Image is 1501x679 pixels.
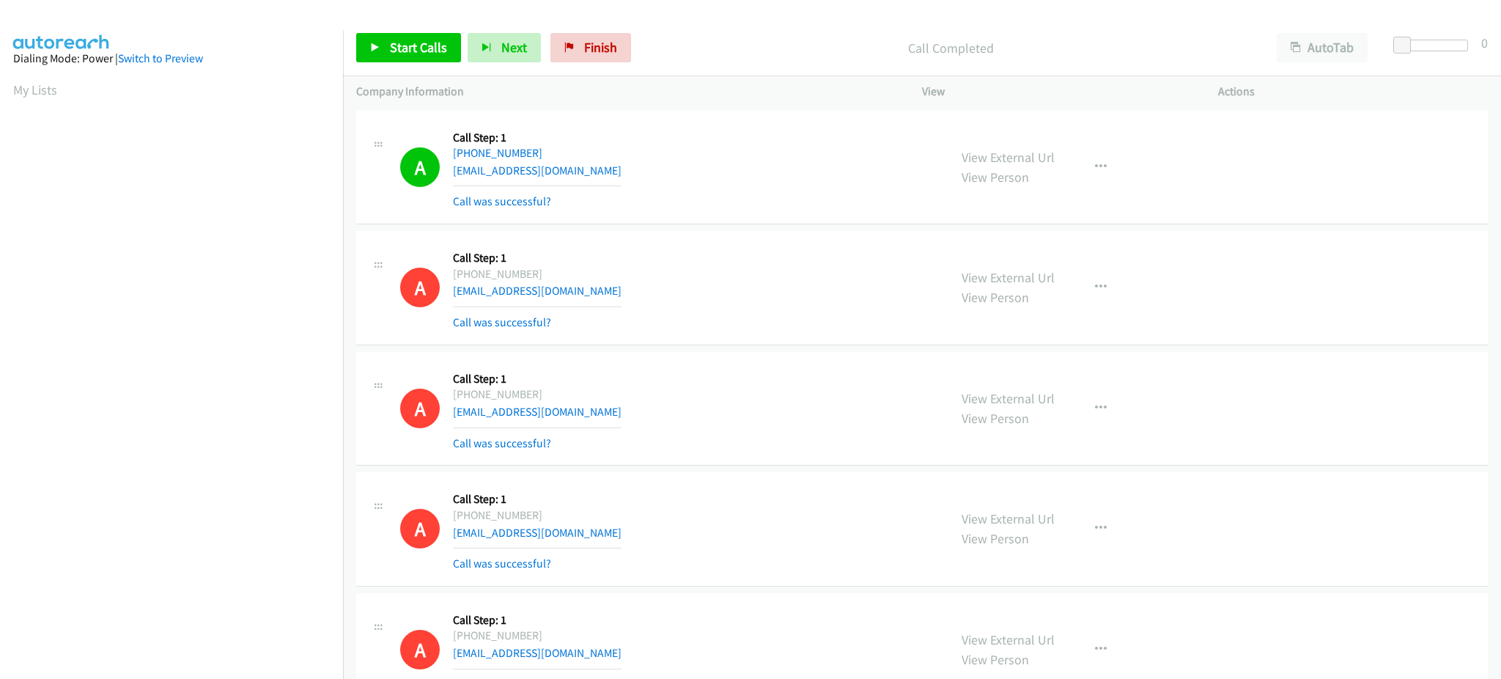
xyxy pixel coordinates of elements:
a: Call was successful? [453,194,551,208]
a: Finish [550,33,631,62]
a: [EMAIL_ADDRESS][DOMAIN_NAME] [453,164,622,177]
h1: A [400,509,440,548]
a: Switch to Preview [118,51,203,65]
h5: Call Step: 1 [453,251,622,265]
a: View External Url [962,390,1055,407]
a: [EMAIL_ADDRESS][DOMAIN_NAME] [453,284,622,298]
button: AutoTab [1277,33,1368,62]
a: Call was successful? [453,315,551,329]
div: 0 [1481,33,1488,53]
span: Next [501,39,527,56]
a: View Person [962,169,1029,186]
h5: Call Step: 1 [453,131,622,145]
a: Start Calls [356,33,461,62]
div: [PHONE_NUMBER] [453,265,622,283]
p: View [922,83,1192,100]
h1: A [400,630,440,669]
h5: Call Step: 1 [453,613,622,628]
p: Actions [1218,83,1488,100]
a: [EMAIL_ADDRESS][DOMAIN_NAME] [453,526,622,540]
a: View External Url [962,149,1055,166]
a: Call was successful? [453,557,551,570]
a: View Person [962,289,1029,306]
div: [PHONE_NUMBER] [453,627,622,645]
iframe: Resource Center [1459,281,1501,397]
h5: Call Step: 1 [453,372,622,386]
p: Company Information [356,83,896,100]
a: [EMAIL_ADDRESS][DOMAIN_NAME] [453,405,622,419]
a: View External Url [962,631,1055,648]
a: My Lists [13,81,57,98]
button: Next [468,33,541,62]
span: Finish [584,39,617,56]
h1: A [400,389,440,428]
a: View Person [962,530,1029,547]
div: [PHONE_NUMBER] [453,386,622,403]
h1: A [400,268,440,307]
a: [EMAIL_ADDRESS][DOMAIN_NAME] [453,646,622,660]
div: Dialing Mode: Power | [13,50,330,67]
div: Delay between calls (in seconds) [1401,40,1468,51]
a: [PHONE_NUMBER] [453,146,542,160]
p: Call Completed [651,38,1250,58]
div: [PHONE_NUMBER] [453,507,622,524]
a: View Person [962,651,1029,668]
a: View Person [962,410,1029,427]
span: Start Calls [390,39,447,56]
h1: A [400,147,440,187]
h5: Call Step: 1 [453,492,622,507]
a: Call was successful? [453,436,551,450]
a: View External Url [962,269,1055,286]
a: View External Url [962,510,1055,527]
